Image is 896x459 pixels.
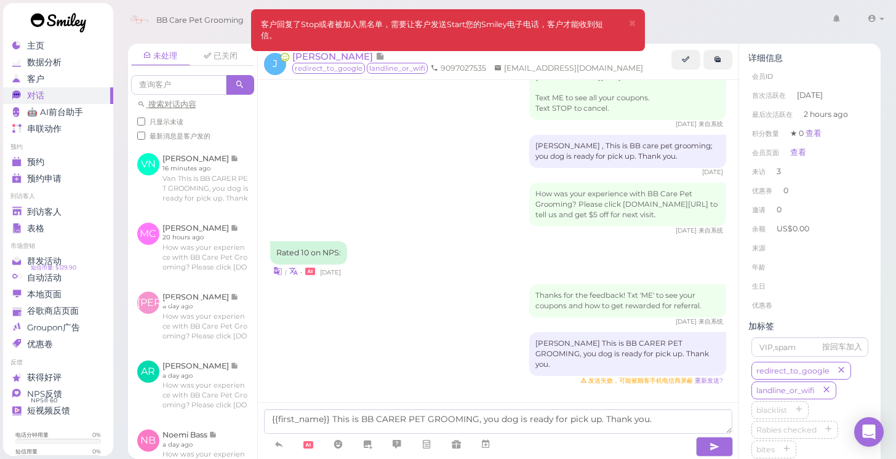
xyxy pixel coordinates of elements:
input: VIP,spam [751,337,868,357]
span: 年龄 [752,263,766,271]
a: 到访客人 [3,204,113,220]
a: 短视频反馈 [3,402,113,419]
span: 预约 [27,157,44,167]
li: 预约 [3,143,113,151]
a: 对话 [3,87,113,104]
a: 群发活动 短信币量: $129.90 [3,253,113,269]
span: 优惠券 [752,186,772,195]
span: [DATE] [797,90,823,101]
span: 短视频反馈 [27,405,70,416]
span: redirect_to_google [292,63,365,74]
div: Rated 10 on NPS: [270,241,347,265]
li: [EMAIL_ADDRESS][DOMAIN_NAME] [491,63,646,74]
a: 客户 [3,71,113,87]
a: 未处理 [131,47,190,66]
span: 对话 [27,90,44,101]
a: 本地页面 [3,286,113,303]
div: [PERSON_NAME] This is BB CARER PET GROOMING, you dog is ready for pick up. Thank you. [529,332,726,376]
span: 数据分析 [27,57,62,68]
div: • [270,265,727,277]
span: 发送失败，可能被顾客手机电信商屏蔽 [580,377,695,385]
div: Thanks for signing up! Here is your '$5 off for next visit' from BB Care Pet Grooming. Expire [DA... [529,45,726,120]
li: 9097027535 [428,63,489,74]
span: redirect_to_google [754,366,832,375]
a: 数据分析 [3,54,113,71]
a: 主页 [3,38,113,54]
li: 反馈 [3,358,113,367]
div: 加标签 [748,321,871,332]
span: NPS® 60 [31,396,57,405]
a: NPS反馈 NPS® 60 [3,386,113,402]
span: landline_or_wifi [367,63,428,74]
div: How was your experience with BB Care Pet Grooming? Please click [DOMAIN_NAME][URL] to tell us and... [529,183,726,226]
span: 06/10/2025 01:34pm [320,268,341,276]
li: 到访客人 [3,192,113,201]
span: 来访 [752,167,766,176]
a: 预约申请 [3,170,113,187]
span: BB Care Pet Grooming [156,3,244,38]
span: 最新消息是客户发的 [150,132,210,140]
span: 来自系统 [698,317,723,325]
input: 最新消息是客户发的 [137,132,145,140]
span: 会员页面 [752,148,779,157]
a: 重新发送? [695,377,723,385]
span: 来自系统 [698,120,723,128]
span: 只显示未读 [150,118,183,126]
span: 客户 [27,74,44,84]
span: 优惠卷 [27,339,53,349]
span: 06/10/2025 01:23pm [676,226,698,234]
a: 预约 [3,154,113,170]
div: 短信用量 [15,447,38,455]
span: 短信币量: $129.90 [31,263,76,273]
span: J [264,53,286,75]
span: Groupon广告 [27,322,80,333]
input: 查询客户 [131,75,226,95]
button: Close [621,9,644,38]
input: 查询客户 [444,10,563,30]
span: Rabies checked [754,425,819,434]
span: 主页 [27,41,44,51]
span: bites [754,445,777,454]
span: US$0.00 [777,224,809,233]
i: | [285,268,287,276]
li: 0 [748,181,871,201]
span: [PERSON_NAME] [292,50,375,62]
span: 来自系统 [698,226,723,234]
a: 自动活动 [3,269,113,286]
span: 会员ID [752,72,773,81]
div: 0 % [92,447,101,455]
span: 06/10/2025 12:09pm [702,168,723,176]
div: 0 % [92,431,101,439]
span: 自动活动 [27,273,62,283]
div: 详细信息 [748,53,871,63]
a: 表格 [3,220,113,237]
div: [PERSON_NAME] , This is BB care pet grooming; you dog is ready for pick up. Thank you. [529,135,726,168]
span: 记录 [375,50,385,62]
span: 06/10/2025 01:34pm [676,317,698,325]
span: 群发活动 [27,256,62,266]
a: Groupon广告 [3,319,113,336]
div: 电话分钟用量 [15,431,49,439]
a: 🤖 AI前台助手 [3,104,113,121]
span: 最后次活跃在 [752,110,793,119]
span: × [628,15,636,32]
a: 串联动作 [3,121,113,137]
span: 生日 [752,282,766,290]
span: 到访客人 [27,207,62,217]
span: 优惠卷 [752,301,772,309]
span: 🤖 AI前台助手 [27,107,83,118]
a: 获得好评 [3,369,113,386]
span: 谷歌商店页面 [27,306,79,316]
div: Open Intercom Messenger [854,417,884,447]
span: NPS反馈 [27,389,62,399]
span: 本地页面 [27,289,62,300]
a: 查看 [806,129,822,138]
span: 表格 [27,223,44,234]
span: 首次活跃在 [752,91,786,100]
span: 06/10/2025 10:38am [676,120,698,128]
span: 预约申请 [27,174,62,184]
span: 获得好评 [27,372,62,383]
span: landline_or_wifi [754,386,817,395]
span: 串联动作 [27,124,62,134]
li: 3 [748,162,871,182]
